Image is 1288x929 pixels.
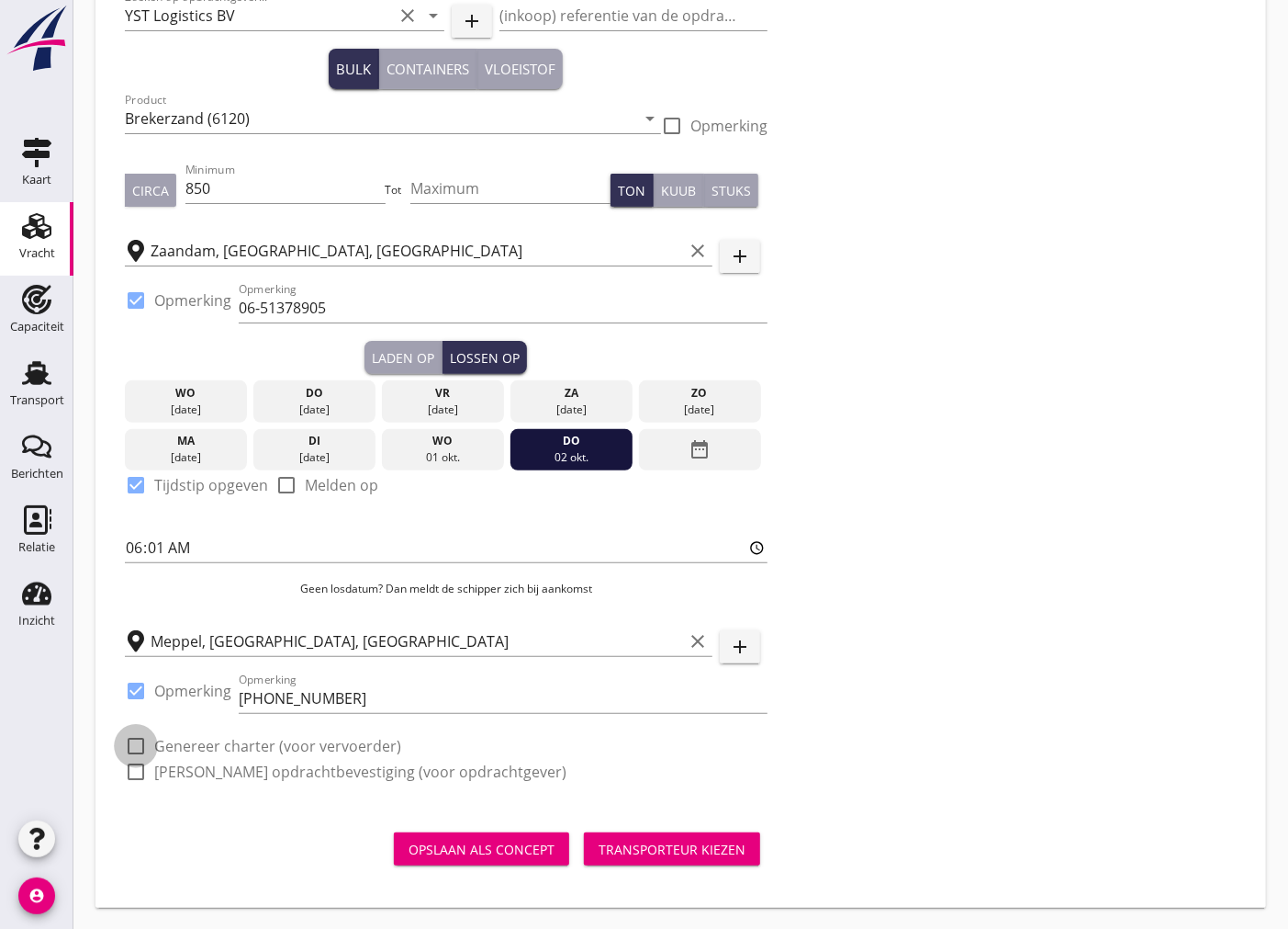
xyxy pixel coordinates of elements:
label: Tijdstip opgeven [154,476,268,494]
button: Opslaan als concept [394,833,569,866]
div: Vloeistof [485,59,555,80]
input: Opmerking [239,293,767,323]
label: [PERSON_NAME] opdrachtbevestiging (voor opdrachtgever) [154,763,566,781]
div: do [515,433,628,449]
div: zo [643,385,756,402]
div: Ton [618,181,645,200]
i: arrow_drop_down [639,108,661,130]
input: Opmerking [239,684,767,713]
div: [DATE] [129,449,242,466]
label: Opmerking [154,291,231,310]
button: Vloeistof [477,49,563,89]
div: Inzicht [18,615,55,627]
input: Laadplaats [151,236,683,266]
div: Opslaan als concept [409,840,554,859]
div: Circa [132,181,169,200]
input: (inkoop) referentie van de opdrachtgever [499,1,767,30]
i: clear [397,5,419,27]
button: Kuub [654,174,704,207]
div: Lossen op [450,348,520,368]
div: wo [386,433,499,449]
i: arrow_drop_down [422,5,444,27]
div: vr [386,385,499,402]
label: Genereer charter (voor vervoerder) [154,737,401,755]
i: account_circle [18,878,55,914]
div: [DATE] [258,449,371,466]
input: Minimum [185,174,386,203]
div: Berichten [11,468,63,480]
div: Laden op [372,348,434,368]
i: add [729,636,751,658]
div: Stuks [711,181,751,200]
input: Zoeken op opdrachtgever... [125,1,393,30]
div: [DATE] [386,402,499,418]
div: [DATE] [258,402,371,418]
button: Containers [379,49,477,89]
div: [DATE] [515,402,628,418]
div: Transporteur kiezen [599,840,745,859]
div: Capaciteit [10,321,64,333]
button: Lossen op [442,341,527,374]
div: 02 okt. [515,449,628,466]
div: Relatie [18,541,55,553]
div: Kuub [661,181,696,200]
label: Opmerking [690,117,767,135]
p: Geen losdatum? Dan meldt de schipper zich bij aankomst [125,581,767,597]
button: Transporteur kiezen [584,833,760,866]
div: Transport [10,394,64,406]
div: Containers [386,59,469,80]
div: ma [129,433,242,449]
div: Vracht [19,247,55,259]
button: Ton [610,174,654,207]
div: [DATE] [129,402,242,418]
div: Tot [386,182,411,198]
i: date_range [689,433,711,466]
input: Maximum [410,174,610,203]
i: clear [687,630,709,652]
div: Bulk [336,59,371,80]
div: wo [129,385,242,402]
div: di [258,433,371,449]
div: 01 okt. [386,449,499,466]
div: do [258,385,371,402]
img: logo-small.a267ee39.svg [4,5,70,73]
button: Circa [125,174,176,207]
div: Kaart [22,174,51,186]
i: add [729,245,751,267]
button: Laden op [364,341,442,374]
div: za [515,385,628,402]
input: Losplaats [151,627,683,656]
i: clear [687,240,709,262]
button: Stuks [704,174,758,207]
div: [DATE] [643,402,756,418]
i: add [461,10,483,32]
button: Bulk [329,49,379,89]
label: Opmerking [154,682,231,700]
label: Melden op [305,476,378,494]
input: Product [125,104,635,133]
